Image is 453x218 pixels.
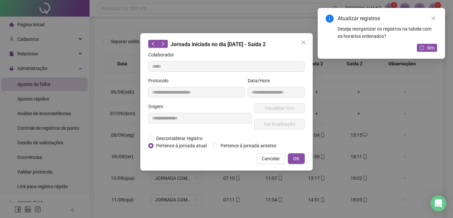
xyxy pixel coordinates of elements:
button: Visualizar foto [254,103,305,113]
button: right [158,40,168,48]
div: Open Intercom Messenger [430,195,446,211]
div: Deseja reorganizar os registros na tabela com os horários ordenados? [338,25,437,40]
button: left [148,40,158,48]
a: Close [430,15,437,22]
label: Data/Hora [248,77,274,84]
button: Sim [417,44,437,52]
div: Atualizar registros [338,15,437,23]
span: Desconsiderar registro [154,135,205,142]
button: Ver localização [254,119,305,129]
button: Cancelar [256,153,285,164]
label: Protocolo [148,77,173,84]
span: info-circle [326,15,334,23]
span: Sim [427,44,434,51]
span: OK [293,155,299,162]
span: close [431,16,436,21]
span: left [151,41,156,46]
div: Jornada iniciada no dia [DATE] - Saída 2 [148,40,305,48]
span: Pertence à jornada anterior [218,142,279,149]
label: Origem [148,103,167,110]
span: Pertence à jornada atual [154,142,209,149]
span: right [161,41,165,46]
button: Close [298,37,309,48]
label: Colaborador [148,51,178,58]
span: Cancelar [262,155,280,162]
button: OK [288,153,305,164]
span: close [301,40,306,45]
span: reload [420,45,424,50]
